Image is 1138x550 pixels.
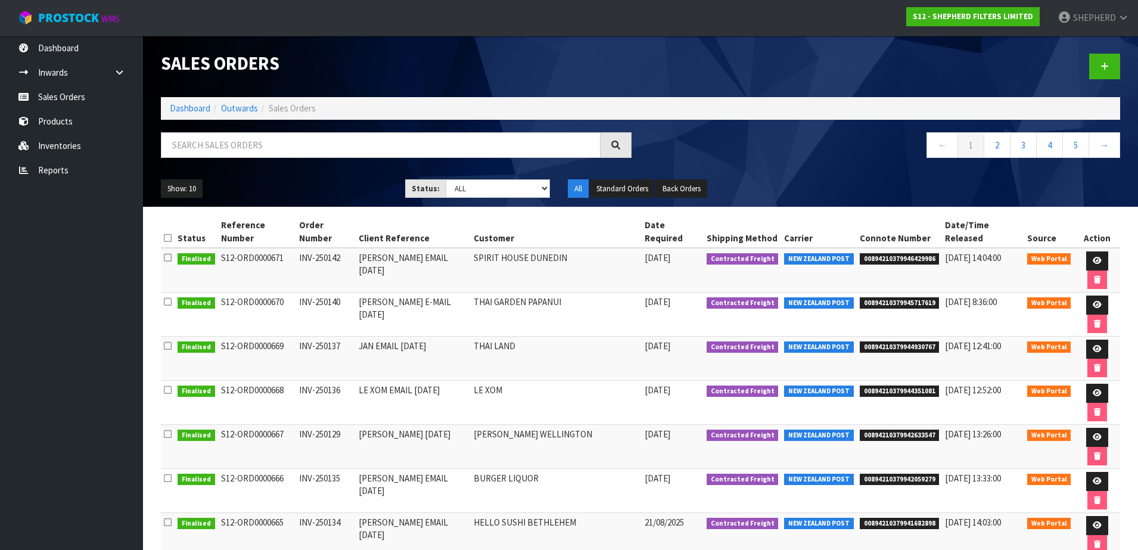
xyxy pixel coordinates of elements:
[1062,132,1089,158] a: 5
[1027,341,1071,353] span: Web Portal
[926,132,958,158] a: ←
[218,337,296,381] td: S12-ORD0000669
[913,11,1033,21] strong: S12 - SHEPHERD FILTERS LIMITED
[1073,12,1116,23] span: SHEPHERD
[218,425,296,469] td: S12-ORD0000667
[296,381,356,425] td: INV-250136
[707,430,779,442] span: Contracted Freight
[1027,430,1071,442] span: Web Portal
[784,341,854,353] span: NEW ZEALAND POST
[356,337,471,381] td: JAN EMAIL [DATE]
[296,216,356,248] th: Order Number
[178,518,215,530] span: Finalised
[945,340,1001,352] span: [DATE] 12:41:00
[471,248,642,293] td: SPIRIT HOUSE DUNEDIN
[178,341,215,353] span: Finalised
[945,252,1001,263] span: [DATE] 14:04:00
[645,384,670,396] span: [DATE]
[860,297,940,309] span: 00894210379945717619
[101,13,120,24] small: WMS
[656,179,707,198] button: Back Orders
[1027,297,1071,309] span: Web Portal
[218,248,296,293] td: S12-ORD0000671
[296,248,356,293] td: INV-250142
[707,297,779,309] span: Contracted Freight
[784,253,854,265] span: NEW ZEALAND POST
[356,381,471,425] td: LE XOM EMAIL [DATE]
[645,473,670,484] span: [DATE]
[178,253,215,265] span: Finalised
[1027,474,1071,486] span: Web Portal
[568,179,589,198] button: All
[1024,216,1074,248] th: Source
[471,216,642,248] th: Customer
[860,341,940,353] span: 00894210379944930767
[645,340,670,352] span: [DATE]
[942,216,1024,248] th: Date/Time Released
[1089,132,1120,158] a: →
[860,253,940,265] span: 00894210379946429986
[296,293,356,337] td: INV-250140
[178,297,215,309] span: Finalised
[945,473,1001,484] span: [DATE] 13:33:00
[471,381,642,425] td: LE XOM
[784,430,854,442] span: NEW ZEALAND POST
[356,425,471,469] td: [PERSON_NAME] [DATE]
[645,296,670,307] span: [DATE]
[645,428,670,440] span: [DATE]
[356,216,471,248] th: Client Reference
[356,469,471,513] td: [PERSON_NAME] EMAIL [DATE]
[707,474,779,486] span: Contracted Freight
[945,296,997,307] span: [DATE] 8:36:00
[356,248,471,293] td: [PERSON_NAME] EMAIL [DATE]
[860,430,940,442] span: 00894210379942633547
[178,474,215,486] span: Finalised
[1074,216,1120,248] th: Action
[957,132,984,158] a: 1
[1027,518,1071,530] span: Web Portal
[296,425,356,469] td: INV-250129
[161,179,203,198] button: Show: 10
[296,469,356,513] td: INV-250135
[784,474,854,486] span: NEW ZEALAND POST
[984,132,1010,158] a: 2
[642,216,704,248] th: Date Required
[784,386,854,397] span: NEW ZEALAND POST
[704,216,782,248] th: Shipping Method
[784,518,854,530] span: NEW ZEALAND POST
[471,293,642,337] td: THAI GARDEN PAPANUI
[412,184,440,194] strong: Status:
[860,386,940,397] span: 00894210379944351081
[860,518,940,530] span: 00894210379941682898
[471,425,642,469] td: [PERSON_NAME] WELLINGTON
[707,341,779,353] span: Contracted Freight
[784,297,854,309] span: NEW ZEALAND POST
[1036,132,1063,158] a: 4
[296,337,356,381] td: INV-250137
[707,518,779,530] span: Contracted Freight
[18,10,33,25] img: cube-alt.png
[649,132,1120,161] nav: Page navigation
[945,517,1001,528] span: [DATE] 14:03:00
[170,102,210,114] a: Dashboard
[161,54,632,73] h1: Sales Orders
[178,430,215,442] span: Finalised
[471,337,642,381] td: THAI LAND
[945,428,1001,440] span: [DATE] 13:26:00
[356,293,471,337] td: [PERSON_NAME] E-MAIL [DATE]
[1027,386,1071,397] span: Web Portal
[645,252,670,263] span: [DATE]
[175,216,218,248] th: Status
[178,386,215,397] span: Finalised
[38,10,99,26] span: ProStock
[269,102,316,114] span: Sales Orders
[707,253,779,265] span: Contracted Freight
[860,474,940,486] span: 00894210379942059279
[707,386,779,397] span: Contracted Freight
[857,216,943,248] th: Connote Number
[645,517,684,528] span: 21/08/2025
[218,469,296,513] td: S12-ORD0000666
[218,381,296,425] td: S12-ORD0000668
[1027,253,1071,265] span: Web Portal
[781,216,857,248] th: Carrier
